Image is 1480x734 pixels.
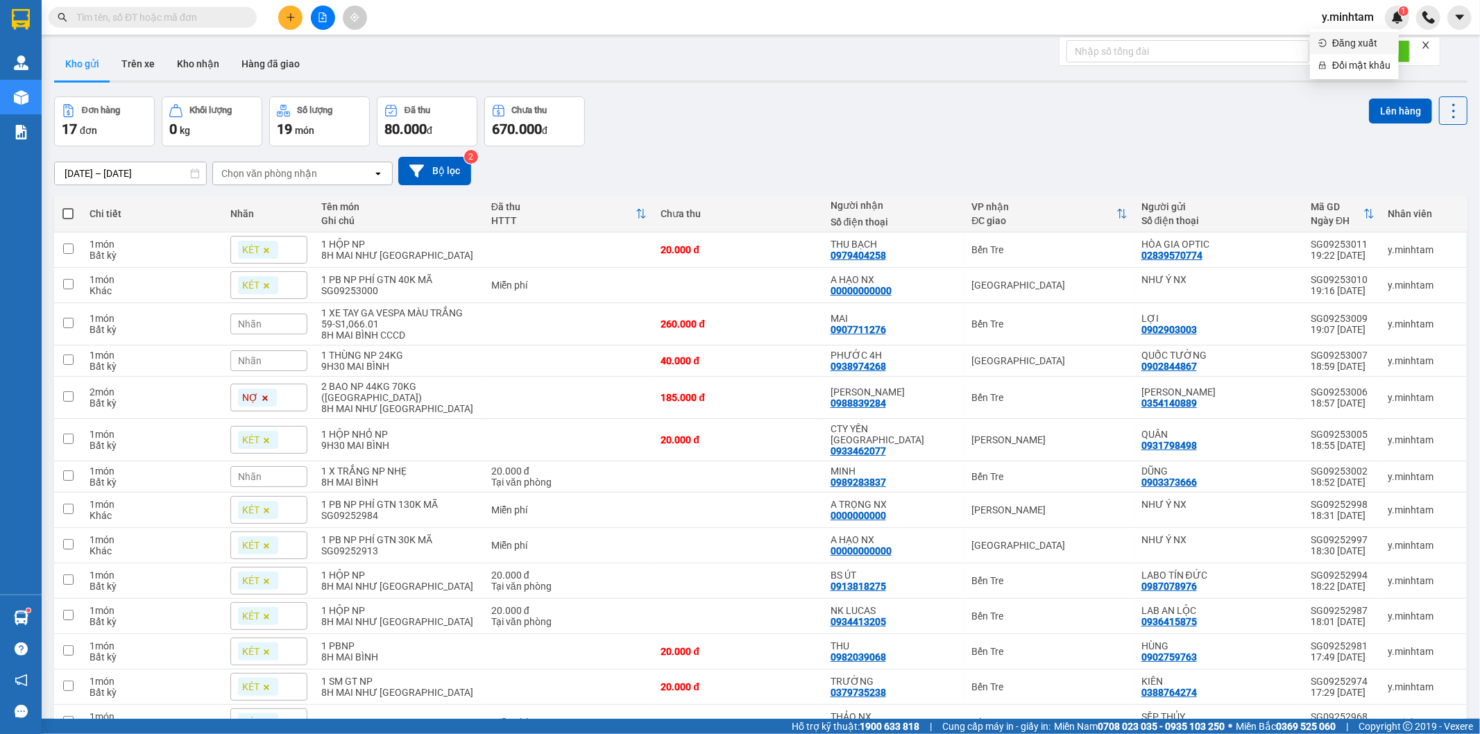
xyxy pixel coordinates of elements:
[321,440,477,451] div: 9H30 MAI BÌNH
[221,167,317,180] div: Chọn văn phòng nhận
[90,313,217,324] div: 1 món
[242,610,260,622] span: KÉT
[318,12,328,22] span: file-add
[831,477,886,488] div: 0989283837
[1141,640,1297,651] div: HÙNG
[15,642,28,656] span: question-circle
[831,510,886,521] div: 0000000000
[90,386,217,398] div: 2 món
[1311,201,1363,212] div: Mã GD
[1332,35,1390,51] span: Đăng xuất
[321,381,477,403] div: 2 BAO NP 44KG 70KG (TN)
[831,250,886,261] div: 0979404258
[1388,392,1459,403] div: y.minhtam
[942,719,1051,734] span: Cung cấp máy in - giấy in:
[1388,280,1459,291] div: y.minhtam
[1141,201,1297,212] div: Người gửi
[110,47,166,80] button: Trên xe
[321,215,477,226] div: Ghi chú
[90,640,217,651] div: 1 món
[491,280,647,291] div: Miễn phí
[831,361,886,372] div: 0938974268
[62,121,77,137] span: 17
[166,47,230,80] button: Kho nhận
[286,12,296,22] span: plus
[242,434,260,446] span: KÉT
[242,244,260,256] span: KÉT
[661,646,816,657] div: 20.000 đ
[831,313,958,324] div: MAI
[14,125,28,139] img: solution-icon
[90,324,217,335] div: Bất kỳ
[831,534,958,545] div: A HẠO NX
[321,350,477,361] div: 1 THÙNG NP 24KG
[230,208,307,219] div: Nhãn
[1141,239,1297,250] div: HÒA GIA OPTIC
[321,687,477,698] div: 8H MAI NHƯ Ý
[90,477,217,488] div: Bất kỳ
[831,545,892,556] div: 00000000000
[1311,676,1374,687] div: SG09252974
[971,392,1127,403] div: Bến Tre
[1141,350,1297,361] div: QUỐC TƯỜNG
[491,616,647,627] div: Tại văn phòng
[971,717,1127,728] div: Bến Tre
[1141,440,1197,451] div: 0931798498
[1141,570,1297,581] div: LABO TÍN ĐỨC
[321,330,477,341] div: 8H MAI BÌNH CCCD
[1141,711,1297,722] div: SẾP THỦY
[76,10,240,25] input: Tìm tên, số ĐT hoặc mã đơn
[90,510,217,521] div: Khác
[491,570,647,581] div: 20.000 đ
[542,125,547,136] span: đ
[971,540,1127,551] div: [GEOGRAPHIC_DATA]
[964,196,1134,232] th: Toggle SortBy
[180,125,190,136] span: kg
[1399,6,1409,16] sup: 1
[80,125,97,136] span: đơn
[242,645,260,658] span: KÉT
[26,608,31,613] sup: 1
[661,244,816,255] div: 20.000 đ
[1311,324,1374,335] div: 19:07 [DATE]
[1447,6,1472,30] button: caret-down
[427,125,432,136] span: đ
[971,355,1127,366] div: [GEOGRAPHIC_DATA]
[321,466,477,477] div: 1 X TRẮNG NP NHẸ
[321,651,477,663] div: 8H MAI BÌNH
[491,540,647,551] div: Miễn phí
[1311,429,1374,440] div: SG09253005
[1311,711,1374,722] div: SG09252968
[90,274,217,285] div: 1 món
[54,96,155,146] button: Đơn hàng17đơn
[831,200,958,211] div: Người nhận
[384,121,427,137] span: 80.000
[90,581,217,592] div: Bất kỳ
[90,361,217,372] div: Bất kỳ
[90,651,217,663] div: Bất kỳ
[1141,466,1297,477] div: DŨNG
[661,392,816,403] div: 185.000 đ
[831,350,958,361] div: PHƯỚC 4H
[311,6,335,30] button: file-add
[1141,676,1297,687] div: KIÊN
[491,717,647,728] div: Miễn phí
[269,96,370,146] button: Số lượng19món
[831,445,886,456] div: 0933462077
[90,239,217,250] div: 1 món
[491,201,636,212] div: Đã thu
[1401,6,1406,16] span: 1
[15,674,28,687] span: notification
[1236,719,1336,734] span: Miền Bắc
[971,611,1127,622] div: Bến Tre
[1388,244,1459,255] div: y.minhtam
[1304,196,1381,232] th: Toggle SortBy
[1311,361,1374,372] div: 18:59 [DATE]
[971,434,1127,445] div: [PERSON_NAME]
[90,499,217,510] div: 1 món
[90,545,217,556] div: Khác
[321,534,477,556] div: 1 PB NP PHÍ GTN 30K MÃ SG09252913
[12,9,30,30] img: logo-vxr
[1054,719,1225,734] span: Miền Nam
[831,324,886,335] div: 0907711276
